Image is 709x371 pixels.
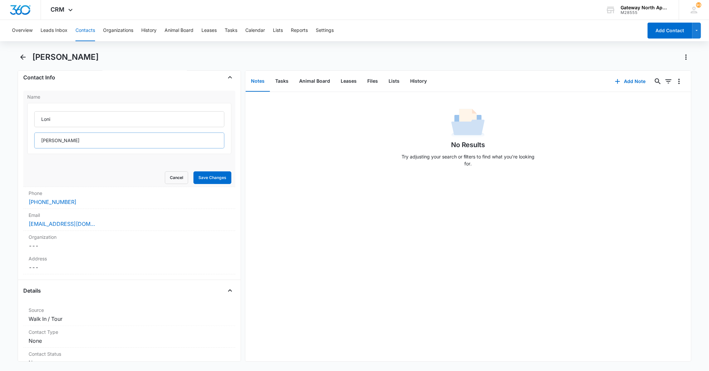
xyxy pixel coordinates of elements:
label: Phone [29,190,230,197]
div: Organization--- [23,231,235,252]
h4: Details [23,287,41,295]
button: Actions [681,52,691,62]
a: [EMAIL_ADDRESS][DOMAIN_NAME] [29,220,95,228]
button: Lists [273,20,283,41]
button: Reports [291,20,308,41]
h4: Contact Info [23,73,55,81]
button: Close [225,72,235,83]
input: Last Name [34,133,224,148]
div: Phone[PHONE_NUMBER] [23,187,235,209]
button: Leads Inbox [41,20,67,41]
button: Filters [663,76,674,87]
div: account name [621,5,669,10]
label: Email [29,212,230,219]
button: Tasks [225,20,237,41]
button: Save Changes [193,171,231,184]
img: No Data [451,107,485,140]
div: Email[EMAIL_ADDRESS][DOMAIN_NAME] [23,209,235,231]
button: Add Contact [648,23,692,39]
div: Address--- [23,252,235,274]
button: Notes [246,71,270,92]
button: Add Note [608,73,652,89]
p: Try adjusting your search or filters to find what you’re looking for. [398,153,538,167]
label: Contact Status [29,350,230,357]
div: SourceWalk In / Tour [23,304,235,326]
button: Overflow Menu [674,76,684,87]
button: Search... [652,76,663,87]
h1: No Results [451,140,485,150]
h1: [PERSON_NAME] [32,52,99,62]
button: Animal Board [294,71,335,92]
span: 93 [696,2,701,8]
div: Contact StatusNone [23,348,235,370]
button: Tasks [270,71,294,92]
span: CRM [51,6,65,13]
button: Animal Board [165,20,193,41]
input: First Name [34,111,224,127]
button: Leases [335,71,362,92]
button: Overview [12,20,33,41]
dd: None [29,337,230,345]
label: Name [27,93,231,100]
button: Back [18,52,28,62]
button: History [405,71,432,92]
label: Source [29,307,230,314]
a: [PHONE_NUMBER] [29,198,76,206]
button: Settings [316,20,334,41]
dd: Walk In / Tour [29,315,230,323]
div: notifications count [696,2,701,8]
button: Cancel [165,171,188,184]
button: Close [225,285,235,296]
div: Contact TypeNone [23,326,235,348]
label: Contact Type [29,328,230,335]
button: Calendar [245,20,265,41]
button: Files [362,71,383,92]
dd: --- [29,242,230,250]
div: account id [621,10,669,15]
dd: None [29,359,230,367]
button: Organizations [103,20,133,41]
button: History [141,20,157,41]
button: Leases [201,20,217,41]
label: Organization [29,233,230,240]
button: Lists [383,71,405,92]
dd: --- [29,263,230,271]
label: Address [29,255,230,262]
button: Contacts [75,20,95,41]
